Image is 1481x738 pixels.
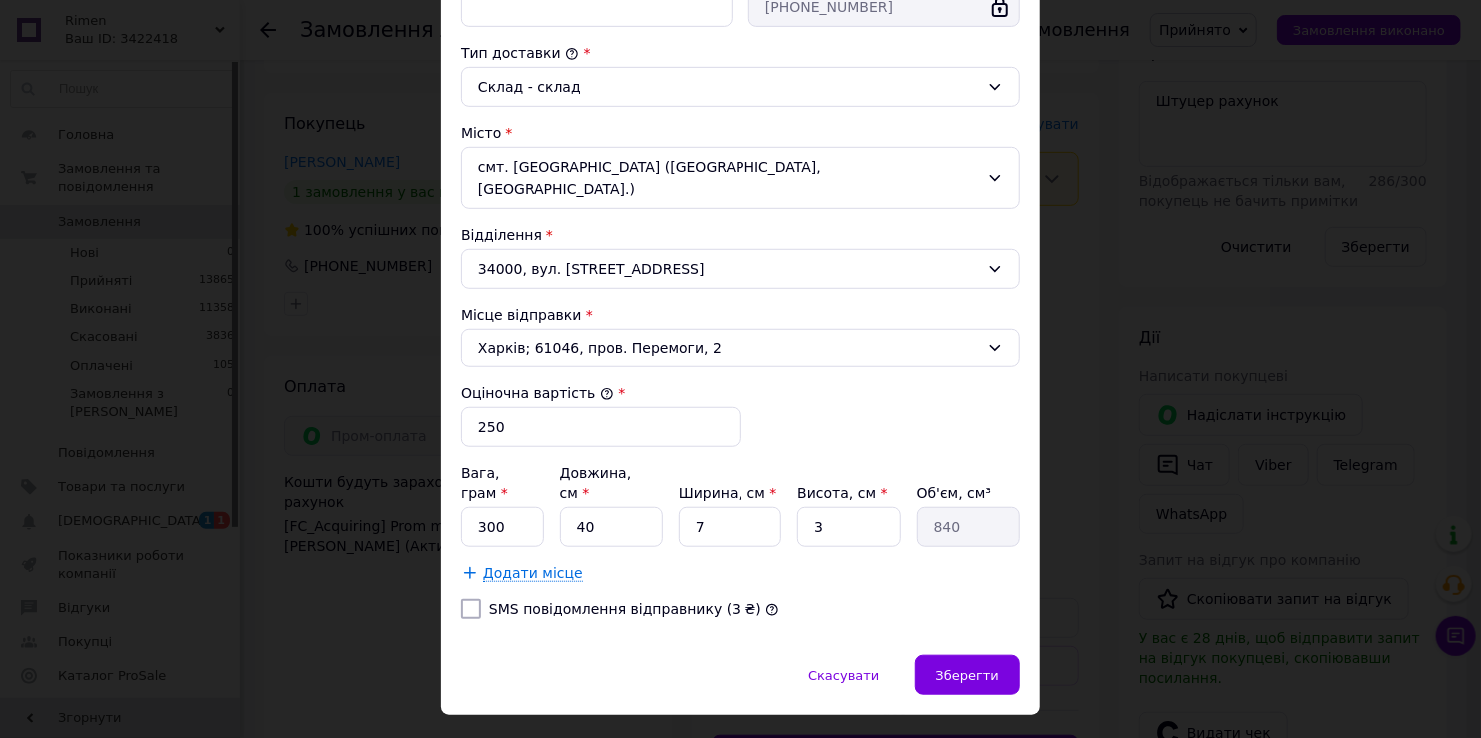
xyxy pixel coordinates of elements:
div: Тип доставки [461,43,1020,63]
div: 34000, вул. [STREET_ADDRESS] [461,249,1020,289]
label: Ширина, см [679,485,776,501]
label: Довжина, см [560,465,632,501]
label: Вага, грам [461,465,508,501]
div: Об'єм, см³ [917,483,1020,503]
span: Зберегти [936,668,999,683]
label: Оціночна вартість [461,385,614,401]
span: Додати місце [483,565,583,582]
div: Місце відправки [461,305,1020,325]
div: смт. [GEOGRAPHIC_DATA] ([GEOGRAPHIC_DATA], [GEOGRAPHIC_DATA].) [461,147,1020,209]
span: Харків; 61046, пров. Перемоги, 2 [478,338,979,358]
div: Склад - склад [478,76,979,98]
div: Місто [461,123,1020,143]
div: Відділення [461,225,1020,245]
label: Висота, см [797,485,887,501]
label: SMS повідомлення відправнику (3 ₴) [489,601,761,617]
span: Скасувати [808,668,879,683]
